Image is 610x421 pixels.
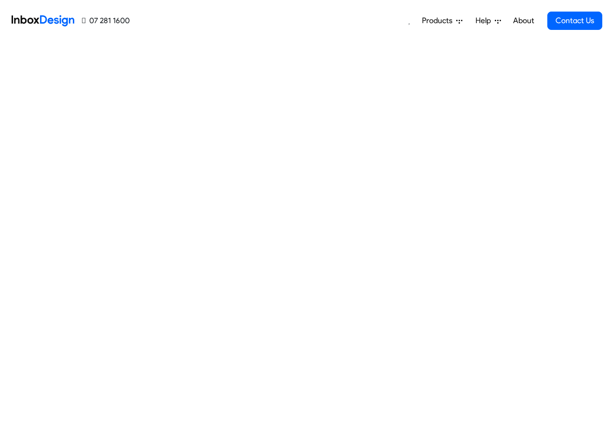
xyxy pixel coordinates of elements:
span: Products [422,15,456,27]
a: Contact Us [547,12,602,30]
a: Help [472,11,505,30]
a: About [510,11,537,30]
a: Products [418,11,466,30]
span: Help [475,15,495,27]
a: 07 281 1600 [82,15,130,27]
